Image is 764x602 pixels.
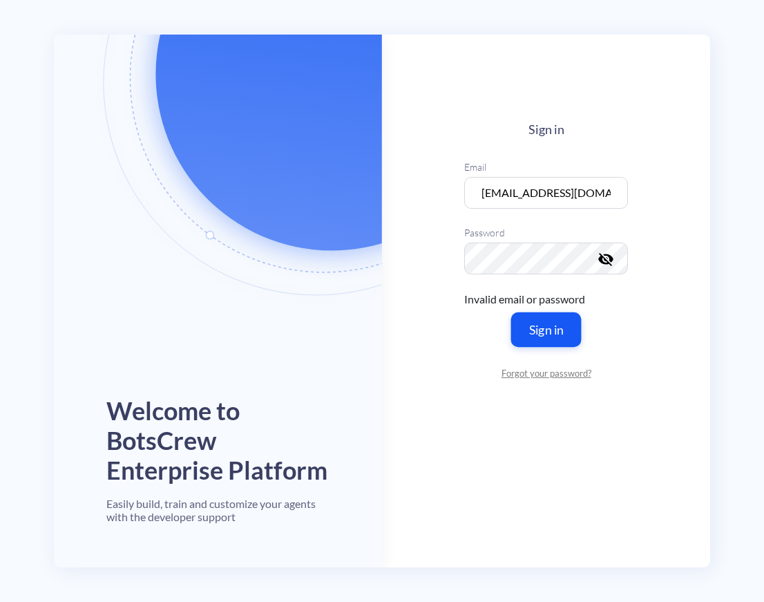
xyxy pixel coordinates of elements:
h4: Sign in [464,122,628,138]
div: Invalid email or password [464,291,628,308]
button: visibility_off [598,251,611,259]
label: Email [464,160,628,174]
label: Password [464,225,628,240]
a: Forgot your password? [464,367,628,381]
h4: Easily build, train and customize your agents with the developer support [106,497,330,523]
button: Sign in [511,312,582,347]
h1: Welcome to BotsCrew Enterprise Platform [106,396,330,486]
input: Type your email [464,177,628,209]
